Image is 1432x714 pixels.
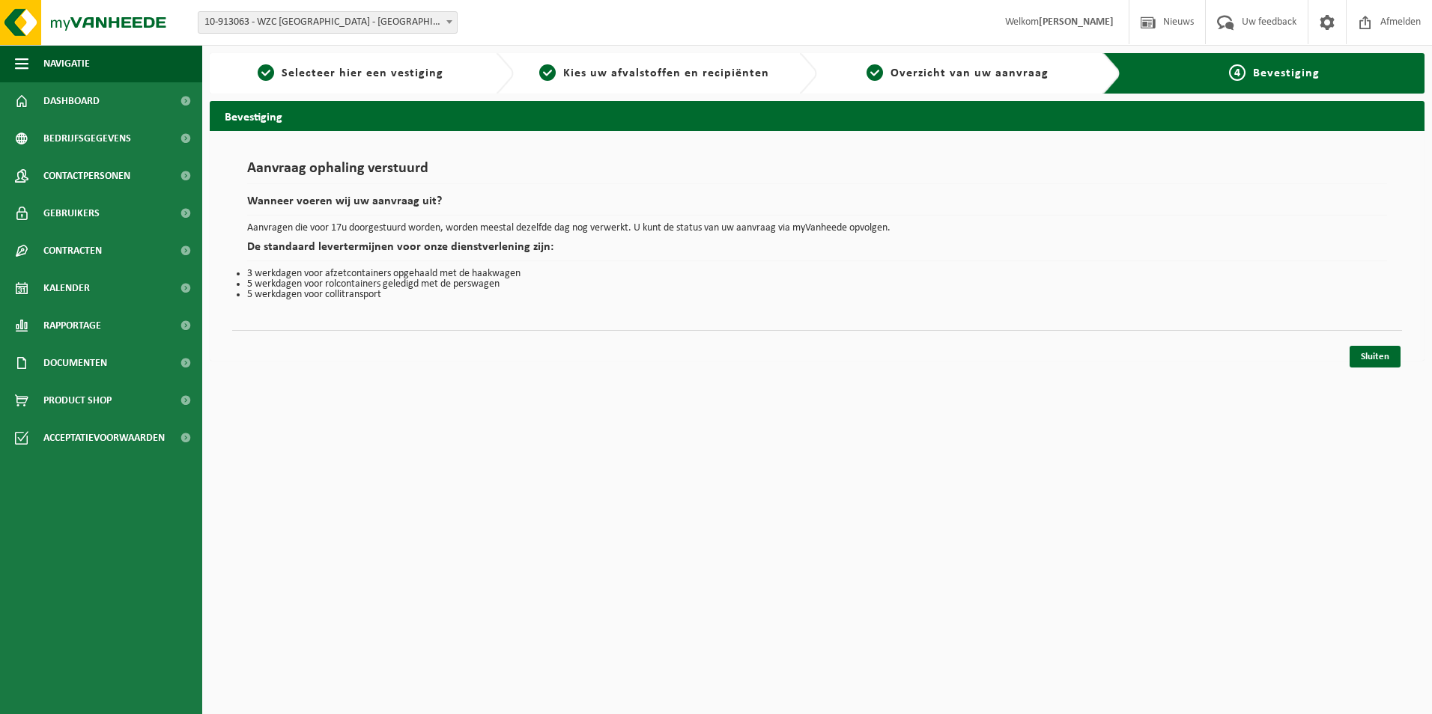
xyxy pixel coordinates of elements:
[43,157,130,195] span: Contactpersonen
[43,307,101,344] span: Rapportage
[210,101,1425,130] h2: Bevestiging
[247,269,1387,279] li: 3 werkdagen voor afzetcontainers opgehaald met de haakwagen
[7,681,250,714] iframe: chat widget
[247,290,1387,300] li: 5 werkdagen voor collitransport
[198,12,457,33] span: 10-913063 - WZC SINT PIETERSMOLENWIJK - BRUGGE
[539,64,556,81] span: 2
[43,45,90,82] span: Navigatie
[247,195,1387,216] h2: Wanneer voeren wij uw aanvraag uit?
[247,241,1387,261] h2: De standaard levertermijnen voor onze dienstverlening zijn:
[247,161,1387,184] h1: Aanvraag ophaling verstuurd
[43,419,165,457] span: Acceptatievoorwaarden
[825,64,1091,82] a: 3Overzicht van uw aanvraag
[258,64,274,81] span: 1
[43,195,100,232] span: Gebruikers
[43,120,131,157] span: Bedrijfsgegevens
[43,344,107,382] span: Documenten
[217,64,484,82] a: 1Selecteer hier een vestiging
[1350,346,1401,367] a: Sluiten
[43,269,90,307] span: Kalender
[282,67,443,79] span: Selecteer hier een vestiging
[891,67,1049,79] span: Overzicht van uw aanvraag
[563,67,769,79] span: Kies uw afvalstoffen en recipiënten
[1039,16,1114,28] strong: [PERSON_NAME]
[1253,67,1320,79] span: Bevestiging
[867,64,883,81] span: 3
[198,11,458,34] span: 10-913063 - WZC SINT PIETERSMOLENWIJK - BRUGGE
[521,64,788,82] a: 2Kies uw afvalstoffen en recipiënten
[1229,64,1246,81] span: 4
[247,223,1387,234] p: Aanvragen die voor 17u doorgestuurd worden, worden meestal dezelfde dag nog verwerkt. U kunt de s...
[247,279,1387,290] li: 5 werkdagen voor rolcontainers geledigd met de perswagen
[43,232,102,269] span: Contracten
[43,382,112,419] span: Product Shop
[43,82,100,120] span: Dashboard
